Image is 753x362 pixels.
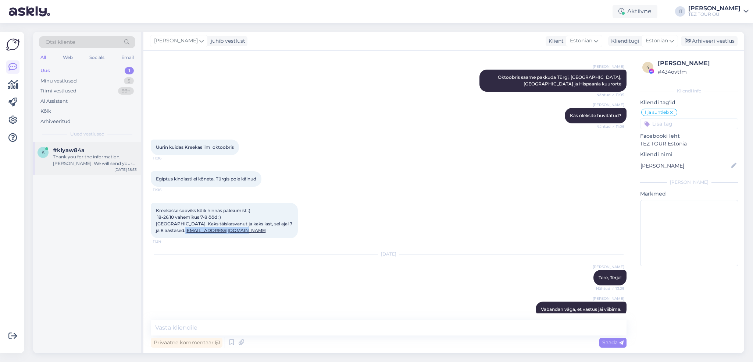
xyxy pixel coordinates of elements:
div: [DATE] [151,251,627,257]
span: Estonian [646,37,668,45]
span: Nähtud ✓ 11:05 [596,92,624,98]
p: TEZ TOUR Estonia [640,140,738,148]
div: Email [120,53,135,62]
p: Facebooki leht [640,132,738,140]
span: 4 [646,64,649,70]
p: Kliendi nimi [640,151,738,158]
div: 1 [125,67,134,74]
div: [PERSON_NAME] [640,179,738,186]
div: Kõik [40,108,51,115]
span: [PERSON_NAME] [593,296,624,301]
div: Kliendi info [640,88,738,94]
div: All [39,53,47,62]
span: Uued vestlused [70,131,104,137]
span: Nähtud ✓ 11:06 [596,124,624,129]
div: Uus [40,67,50,74]
span: Egiptus kindlasti ei kõneta. Türgis pole käinud [156,176,256,182]
div: Aktiivne [613,5,657,18]
div: AI Assistent [40,98,68,105]
span: [PERSON_NAME] [154,37,198,45]
div: TEZ TOUR OÜ [688,11,740,17]
span: Oktoobris saame pakkuda Türgi, [GEOGRAPHIC_DATA], [GEOGRAPHIC_DATA] ja Hispaania kuurorte [498,74,622,87]
div: Web [61,53,74,62]
div: Arhiveeritud [40,118,71,125]
span: Estonian [570,37,592,45]
div: Thank you for the information, [PERSON_NAME]! We will send your request to our consultant. They w... [53,154,137,167]
span: Tere, Terje! [599,275,621,280]
span: [PERSON_NAME] [593,64,624,69]
p: Kliendi tag'id [640,99,738,106]
div: juhib vestlust [208,37,245,45]
p: Märkmed [640,190,738,198]
span: k [42,150,45,155]
div: [PERSON_NAME] [658,59,736,68]
div: 99+ [118,87,134,95]
span: Kreekasse sooviks kõik hinnas pakkumist :) 18-26.10 vahemikus 7-8 ööd :) [GEOGRAPHIC_DATA]. Kaks ... [156,208,293,233]
div: Arhiveeri vestlus [681,36,738,46]
span: [PERSON_NAME] [593,264,624,270]
div: Privaatne kommentaar [151,338,222,348]
span: 11:34 [153,239,181,244]
span: Otsi kliente [46,38,75,46]
input: Lisa tag [640,118,738,129]
div: Socials [88,53,106,62]
div: Klient [546,37,564,45]
div: Klienditugi [608,37,639,45]
a: [EMAIL_ADDRESS][DOMAIN_NAME] [185,228,267,233]
span: Nähtud ✓ 13:29 [596,286,624,291]
a: [PERSON_NAME]TEZ TOUR OÜ [688,6,749,17]
span: [PERSON_NAME] [593,102,624,108]
span: Uurin kuidas Kreekas ilm oktoobris [156,144,234,150]
div: [DATE] 18:53 [114,167,137,172]
input: Lisa nimi [640,162,730,170]
span: 11:06 [153,187,181,193]
span: 11:06 [153,155,181,161]
span: Vabandan väga, et vastus jäi viibima. [541,306,621,312]
span: Ilja suhtleb [645,110,669,115]
span: Saada [602,339,624,346]
span: #klyaw84a [53,147,85,154]
div: IT [675,6,685,17]
div: # 434ovtfm [658,68,736,76]
span: Kas oleksite huvitatud? [570,113,621,118]
img: Askly Logo [6,38,20,52]
div: Minu vestlused [40,77,77,85]
div: [PERSON_NAME] [688,6,740,11]
div: 5 [124,77,134,85]
div: Tiimi vestlused [40,87,76,95]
